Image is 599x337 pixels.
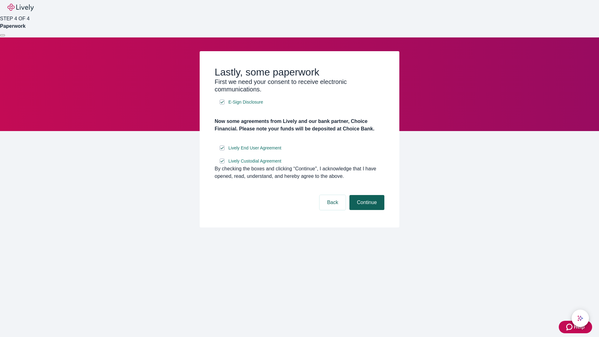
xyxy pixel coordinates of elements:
[227,157,283,165] a: e-sign disclosure document
[215,118,384,133] h4: Now some agreements from Lively and our bank partner, Choice Financial. Please note your funds wi...
[227,98,264,106] a: e-sign disclosure document
[7,4,34,11] img: Lively
[215,165,384,180] div: By checking the boxes and clicking “Continue", I acknowledge that I have opened, read, understand...
[349,195,384,210] button: Continue
[228,145,281,151] span: Lively End User Agreement
[228,99,263,105] span: E-Sign Disclosure
[574,323,585,331] span: Help
[319,195,346,210] button: Back
[559,321,592,333] button: Zendesk support iconHelp
[572,310,589,327] button: chat
[215,66,384,78] h2: Lastly, some paperwork
[227,144,283,152] a: e-sign disclosure document
[228,158,281,164] span: Lively Custodial Agreement
[577,315,583,321] svg: Lively AI Assistant
[566,323,574,331] svg: Zendesk support icon
[215,78,384,93] h3: First we need your consent to receive electronic communications.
